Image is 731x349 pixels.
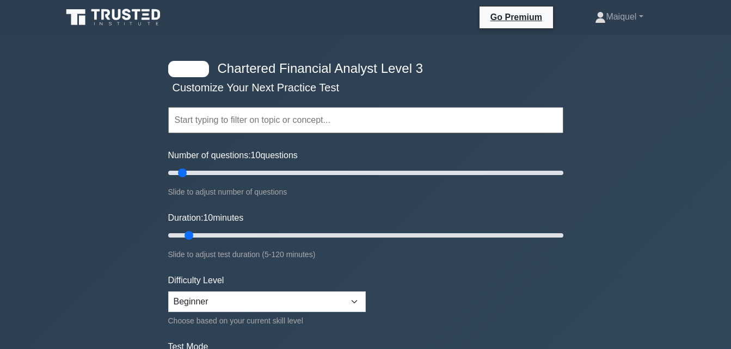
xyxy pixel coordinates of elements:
[203,213,213,222] span: 10
[168,211,244,225] label: Duration: minutes
[168,248,563,261] div: Slide to adjust test duration (5-120 minutes)
[251,151,261,160] span: 10
[168,274,224,287] label: Difficulty Level
[168,314,366,327] div: Choose based on your current skill level
[484,10,549,24] a: Go Premium
[569,6,669,28] a: Maiquel
[168,185,563,198] div: Slide to adjust number of questions
[213,61,510,77] h4: Chartered Financial Analyst Level 3
[168,149,298,162] label: Number of questions: questions
[168,107,563,133] input: Start typing to filter on topic or concept...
